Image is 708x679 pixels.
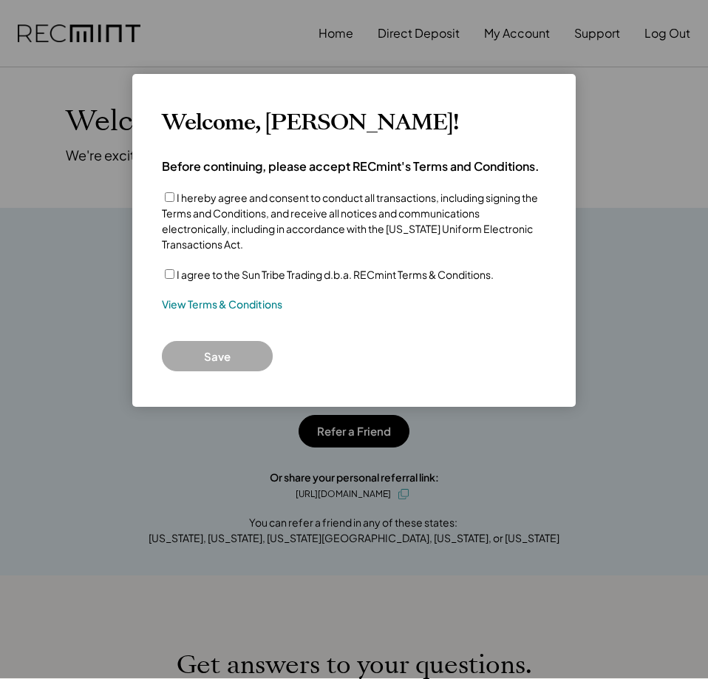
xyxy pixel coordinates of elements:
[162,191,538,251] label: I hereby agree and consent to conduct all transactions, including signing the Terms and Condition...
[162,341,273,371] button: Save
[177,268,494,281] label: I agree to the Sun Tribe Trading d.b.a. RECmint Terms & Conditions.
[162,297,282,312] a: View Terms & Conditions
[162,158,539,175] h4: Before continuing, please accept RECmint's Terms and Conditions.
[162,109,458,136] h3: Welcome, [PERSON_NAME]!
